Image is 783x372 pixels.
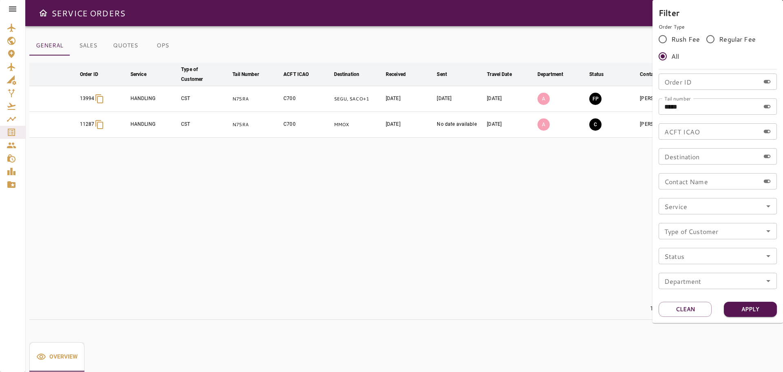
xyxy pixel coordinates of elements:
[763,225,774,237] button: Open
[724,302,777,317] button: Apply
[671,51,679,61] span: All
[659,6,777,19] h6: Filter
[664,95,691,102] label: Tail number
[763,200,774,212] button: Open
[719,34,756,44] span: Regular Fee
[763,250,774,262] button: Open
[763,275,774,287] button: Open
[671,34,700,44] span: Rush Fee
[659,31,777,65] div: rushFeeOrder
[659,302,712,317] button: Clean
[659,23,777,31] p: Order Type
